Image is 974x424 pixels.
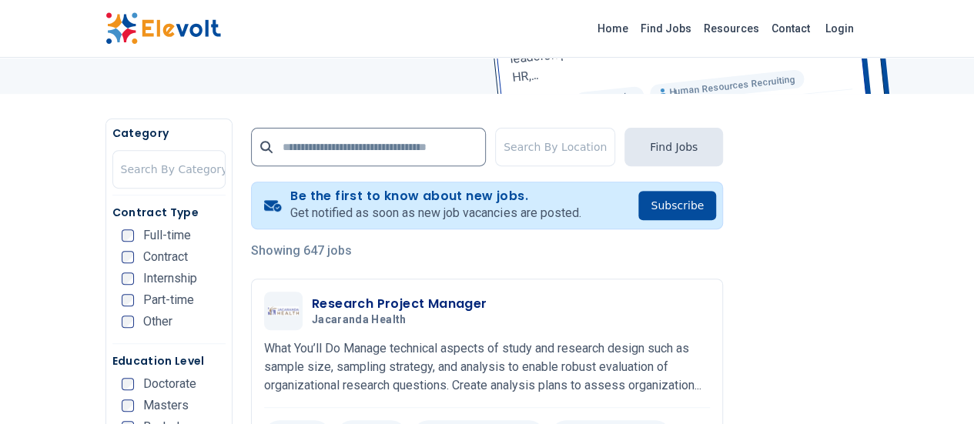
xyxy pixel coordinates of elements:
p: Showing 647 jobs [251,242,723,260]
a: Home [591,16,634,41]
button: Find Jobs [624,128,723,166]
input: Internship [122,272,134,285]
p: What You’ll Do Manage technical aspects of study and research design such as sample size, samplin... [264,339,710,395]
a: Resources [698,16,765,41]
h5: Category [112,125,226,141]
a: Find Jobs [634,16,698,41]
h4: Be the first to know about new jobs. [290,189,581,204]
input: Part-time [122,294,134,306]
span: Contract [143,251,188,263]
span: Part-time [143,294,194,306]
span: Full-time [143,229,191,242]
button: Subscribe [638,191,716,220]
span: Doctorate [143,378,196,390]
input: Masters [122,399,134,412]
h3: Research Project Manager [312,295,487,313]
iframe: Chat Widget [897,350,974,424]
a: Contact [765,16,816,41]
img: Jacaranda Health [268,306,299,315]
span: Masters [143,399,189,412]
input: Doctorate [122,378,134,390]
h5: Education Level [112,353,226,369]
p: Get notified as soon as new job vacancies are posted. [290,204,581,222]
input: Full-time [122,229,134,242]
span: Internship [143,272,197,285]
span: Jacaranda Health [312,313,407,327]
input: Other [122,315,134,328]
input: Contract [122,251,134,263]
a: Login [816,13,863,44]
span: Other [143,315,172,328]
h5: Contract Type [112,205,226,220]
img: Elevolt [105,12,221,45]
